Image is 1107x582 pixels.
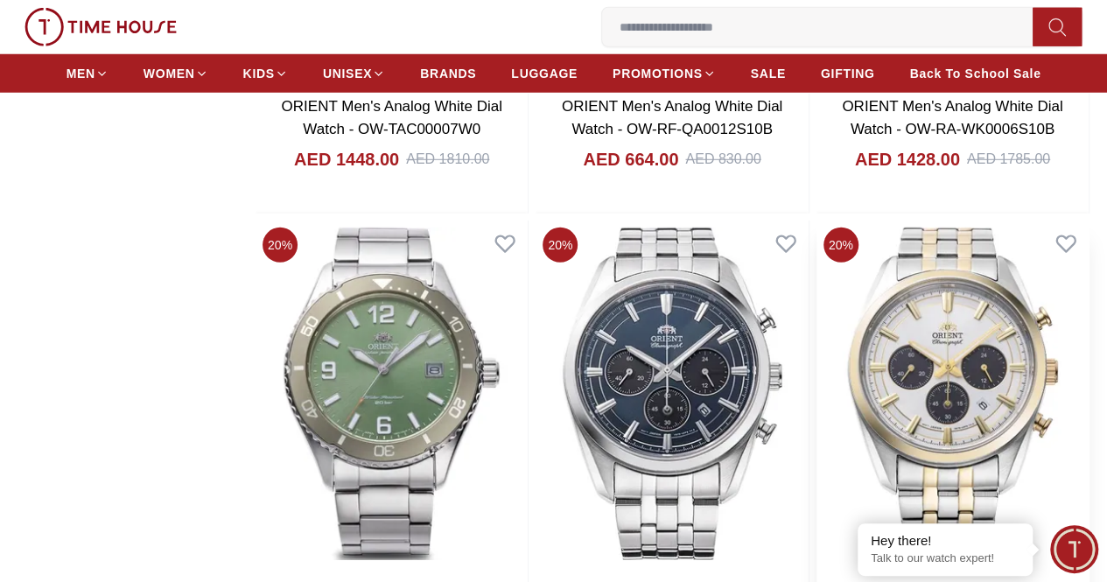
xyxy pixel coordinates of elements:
[256,221,528,567] img: ORIENT Men's Analog Green Dial Watch - OW-RA-WJ0001E10B
[406,149,489,170] div: AED 1810.00
[511,65,578,82] span: LUGGAGE
[511,58,578,89] a: LUGGAGE
[67,65,95,82] span: MEN
[823,228,858,263] span: 20 %
[243,58,288,89] a: KIDS
[281,98,501,137] a: ORIENT Men's Analog White Dial Watch - OW-TAC00007W0
[583,147,678,172] h4: AED 664.00
[685,149,760,170] div: AED 830.00
[263,228,298,263] span: 20 %
[323,65,372,82] span: UNISEX
[1050,525,1098,573] div: Chat Widget
[816,221,1089,567] img: ORIENT Men's Analog White Dial Watch - OW-RA-TX0302S10B
[613,58,716,89] a: PROMOTIONS
[751,65,786,82] span: SALE
[144,58,208,89] a: WOMEN
[871,532,1019,550] div: Hey there!
[613,65,703,82] span: PROMOTIONS
[543,228,578,263] span: 20 %
[294,147,399,172] h4: AED 1448.00
[871,551,1019,566] p: Talk to our watch expert!
[562,98,782,137] a: ORIENT Men's Analog White Dial Watch - OW-RF-QA0012S10B
[842,98,1062,137] a: ORIENT Men's Analog White Dial Watch - OW-RA-WK0006S10B
[144,65,195,82] span: WOMEN
[821,65,875,82] span: GIFTING
[967,149,1050,170] div: AED 1785.00
[243,65,275,82] span: KIDS
[536,221,808,567] img: ORIENT Men's Analog Navy Blue Dial Watch - OW-RA-TX0303L10B
[67,58,109,89] a: MEN
[909,58,1040,89] a: Back To School Sale
[909,65,1040,82] span: Back To School Sale
[751,58,786,89] a: SALE
[420,58,476,89] a: BRANDS
[25,8,177,46] img: ...
[855,147,960,172] h4: AED 1428.00
[821,58,875,89] a: GIFTING
[420,65,476,82] span: BRANDS
[323,58,385,89] a: UNISEX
